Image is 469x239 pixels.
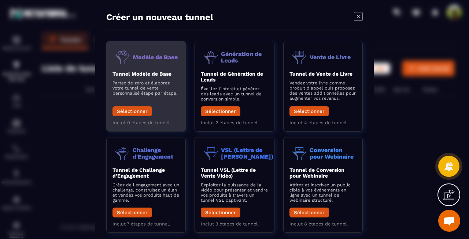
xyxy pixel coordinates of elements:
p: Modèle de Base [133,54,178,60]
button: Sélectionner [289,106,329,116]
b: Tunnel VSL (Lettre de Vente Vidéo) [201,167,256,179]
p: Conversion pour Webinaire [310,147,357,160]
p: VSL (Lettre de [PERSON_NAME]) [221,147,273,160]
p: Génération de Leads [221,51,268,64]
img: funnel-objective-icon [112,143,133,163]
p: Inclut 7 étapes de tunnel. [112,221,180,227]
b: Tunnel de Vente de Livre [289,71,352,77]
b: Tunnel Modèle de Base [112,71,171,77]
p: Exploitez la puissance de la vidéo pour présenter et vendre vos produits à travers un tunnel VSL ... [201,182,268,203]
b: Tunnel de Challenge d'Engagement [112,167,165,179]
p: Inclut 3 étapes de tunnel. [201,221,268,227]
button: Sélectionner [112,106,152,116]
p: Inclut 4 étapes de tunnel. [289,120,357,125]
p: Inclut 0 étapes de tunnel. [112,120,180,125]
h4: Créer un nouveau tunnel [106,12,213,22]
img: funnel-objective-icon [289,47,310,67]
p: Éveillez l'intérêt et générez des leads avec un tunnel de conversion simple. [201,86,268,102]
button: Sélectionner [289,208,329,217]
button: Sélectionner [201,208,240,217]
button: Sélectionner [201,106,240,116]
b: Tunnel de Conversion pour Webinaire [289,167,344,179]
img: funnel-objective-icon [201,47,221,67]
img: funnel-objective-icon [201,143,221,163]
p: Partez de zéro et élaborez votre tunnel de vente personnalisé étape par étape. [112,80,180,96]
p: Vendez votre livre comme produit d'appel puis proposez des ventes additionnelles pour augmenter v... [289,80,357,101]
p: Créez de l'engagement avec un challenge, construisez un élan et vendez vos produits haut de gamme. [112,182,180,203]
p: Challenge d'Engagement [133,147,180,160]
img: funnel-objective-icon [112,47,133,67]
p: Attirez et inscrivez un public ciblé à vos événements en ligne avec un tunnel de webinaire struct... [289,182,357,203]
a: Ouvrir le chat [438,210,460,232]
p: Inclut 2 étapes de tunnel. [201,120,268,125]
p: Vente de Livre [310,54,351,60]
b: Tunnel de Génération de Leads [201,71,263,83]
p: Inclut 8 étapes de tunnel. [289,221,357,227]
img: funnel-objective-icon [289,143,310,163]
button: Sélectionner [112,208,152,217]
